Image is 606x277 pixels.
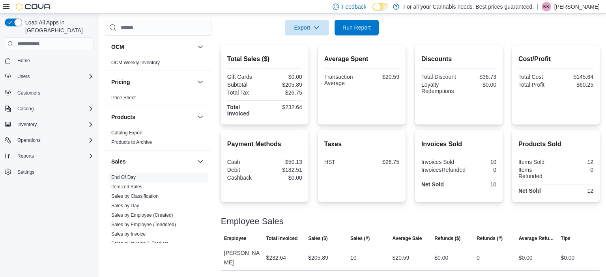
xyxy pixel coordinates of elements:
button: Products [196,112,205,122]
div: $20.59 [363,74,399,80]
div: $0.00 [519,253,533,262]
div: Products [105,128,211,150]
h2: Products Sold [518,139,593,149]
div: Total Discount [421,74,457,80]
span: Customers [14,87,94,97]
div: $0.00 [434,253,448,262]
span: Sales (#) [350,235,370,242]
span: Export [290,20,324,35]
span: Settings [14,167,94,177]
div: $205.89 [266,82,302,88]
a: Sales by Day [111,203,139,208]
div: 10 [350,253,357,262]
span: Sales by Invoice [111,231,146,237]
button: Products [111,113,194,121]
button: Inventory [2,119,97,130]
div: Subtotal [227,82,263,88]
a: Catalog Export [111,130,142,136]
h2: Discounts [421,54,496,64]
h3: Pricing [111,78,130,86]
div: InvoicesRefunded [421,167,466,173]
span: Catalog [14,104,94,113]
span: Operations [14,136,94,145]
h2: Cost/Profit [518,54,593,64]
span: Settings [17,169,34,175]
span: Products to Archive [111,139,152,145]
div: Invoices Sold [421,159,457,165]
span: Refunds ($) [434,235,460,242]
h3: Products [111,113,135,121]
div: $205.89 [308,253,328,262]
div: $0.00 [561,253,574,262]
input: Dark Mode [372,3,389,11]
h2: Total Sales ($) [227,54,302,64]
span: Inventory [17,121,37,128]
span: OCM Weekly Inventory [111,59,160,66]
a: Sales by Invoice & Product [111,241,168,246]
div: Total Cost [518,74,554,80]
span: Inventory [14,120,94,129]
span: Total Invoiced [266,235,298,242]
span: Users [17,73,30,80]
div: Items Sold [518,159,554,165]
span: Reports [17,153,34,159]
span: Users [14,72,94,81]
span: Catalog [17,106,34,112]
div: Cash [227,159,263,165]
div: $182.51 [266,167,302,173]
span: Run Report [342,24,371,32]
div: 0 [477,253,480,262]
span: End Of Day [111,174,136,180]
button: Sales [196,157,205,166]
span: Refunds (#) [477,235,503,242]
a: Itemized Sales [111,184,142,190]
button: Run Report [335,20,379,35]
h3: OCM [111,43,124,51]
h2: Invoices Sold [421,139,496,149]
a: Sales by Classification [111,193,159,199]
div: $145.64 [557,74,593,80]
span: Average Sale [393,235,422,242]
h2: Taxes [324,139,399,149]
div: Pricing [105,93,211,106]
button: Operations [2,135,97,146]
div: $50.13 [266,159,302,165]
div: OCM [105,58,211,71]
p: For all your Cannabis needs. Best prices guaranteed. [403,2,534,11]
button: Catalog [2,103,97,114]
button: Operations [14,136,44,145]
div: Cashback [227,175,263,181]
span: Sales ($) [308,235,327,242]
strong: Total Invoiced [227,104,250,117]
button: Pricing [111,78,194,86]
strong: Net Sold [421,181,444,188]
span: Sales by Employee (Created) [111,212,173,218]
div: $232.64 [266,253,286,262]
div: Kate Kerschner [542,2,551,11]
a: Customers [14,88,43,98]
h2: Payment Methods [227,139,302,149]
span: Average Refund [519,235,555,242]
button: Customers [2,87,97,98]
button: Export [285,20,329,35]
span: Customers [17,90,40,96]
strong: Net Sold [518,188,541,194]
a: End Of Day [111,175,136,180]
button: Pricing [196,77,205,87]
button: Home [2,55,97,66]
span: Sales by Classification [111,193,159,199]
nav: Complex example [5,52,94,198]
div: $26.75 [266,89,302,96]
div: 0 [469,167,496,173]
p: [PERSON_NAME] [554,2,600,11]
a: Sales by Employee (Created) [111,212,173,218]
a: Sales by Invoice [111,231,146,237]
a: Sales by Employee (Tendered) [111,222,176,227]
button: Reports [14,151,37,161]
a: Products to Archive [111,139,152,145]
